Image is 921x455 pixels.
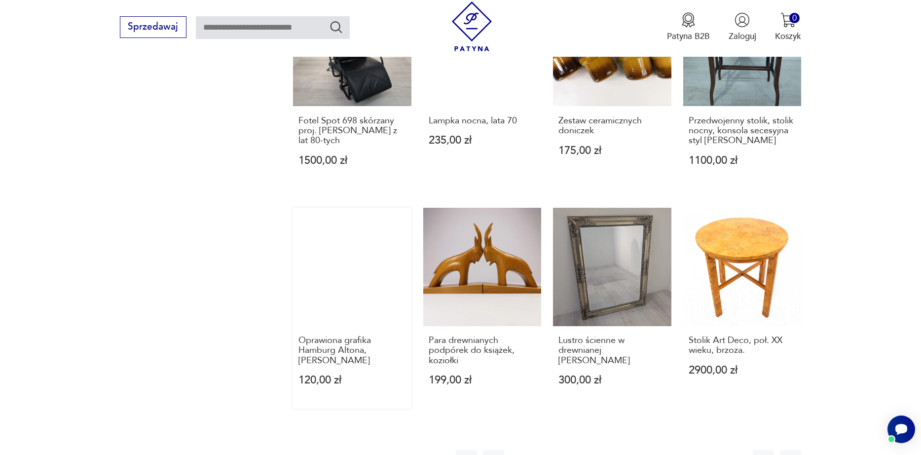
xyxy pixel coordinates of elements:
[293,208,411,409] a: Oprawiona grafika Hamburg Altona, J.GrayOprawiona grafika Hamburg Altona, [PERSON_NAME]120,00 zł
[558,375,666,385] p: 300,00 zł
[789,13,800,23] div: 0
[120,24,186,32] a: Sprzedawaj
[298,375,406,385] p: 120,00 zł
[447,1,497,51] img: Patyna - sklep z meblami i dekoracjami vintage
[689,336,796,356] h3: Stolik Art Deco, poł. XX wieku, brzoza.
[429,116,536,126] h3: Lampka nocna, lata 70
[689,155,796,166] p: 1100,00 zł
[729,12,756,42] button: Zaloguj
[558,336,666,366] h3: Lustro ścienne w drewnianej [PERSON_NAME]
[887,416,915,443] iframe: Smartsupp widget button
[553,208,671,409] a: Lustro ścienne w drewnianej ramie fazowaneLustro ścienne w drewnianej [PERSON_NAME]300,00 zł
[683,208,802,409] a: Stolik Art Deco, poł. XX wieku, brzoza.Stolik Art Deco, poł. XX wieku, brzoza.2900,00 zł
[120,16,186,38] button: Sprzedawaj
[735,12,750,28] img: Ikonka użytkownika
[667,12,710,42] a: Ikona medaluPatyna B2B
[689,365,796,376] p: 2900,00 zł
[775,12,801,42] button: 0Koszyk
[429,336,536,366] h3: Para drewnianych podpórek do książek, koziołki
[689,116,796,146] h3: Przedwojenny stolik, stolik nocny, konsola secesyjna styl [PERSON_NAME]
[775,31,801,42] p: Koszyk
[558,116,666,136] h3: Zestaw ceramicznych doniczek
[558,146,666,156] p: 175,00 zł
[329,20,343,34] button: Szukaj
[667,12,710,42] button: Patyna B2B
[298,155,406,166] p: 1500,00 zł
[298,336,406,366] h3: Oprawiona grafika Hamburg Altona, [PERSON_NAME]
[681,12,696,28] img: Ikona medalu
[729,31,756,42] p: Zaloguj
[667,31,710,42] p: Patyna B2B
[429,375,536,385] p: 199,00 zł
[780,12,796,28] img: Ikona koszyka
[429,135,536,146] p: 235,00 zł
[298,116,406,146] h3: Fotel Spot 698 skórzany proj. [PERSON_NAME] z lat 80-tych
[423,208,542,409] a: Para drewnianych podpórek do książek, koziołkiPara drewnianych podpórek do książek, koziołki199,0...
